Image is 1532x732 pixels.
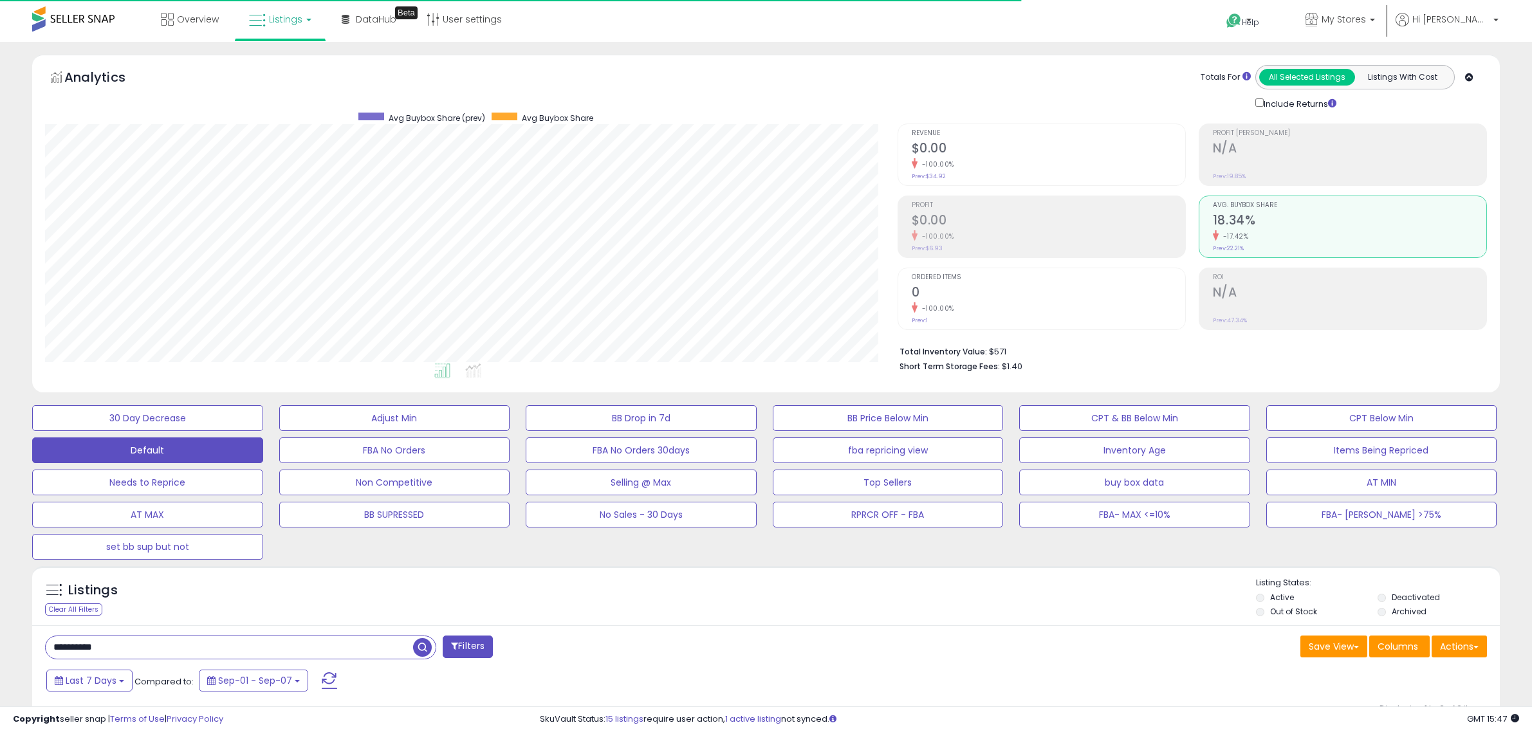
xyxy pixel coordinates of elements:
[443,636,493,658] button: Filters
[46,670,133,691] button: Last 7 Days
[1266,470,1497,495] button: AT MIN
[526,405,757,431] button: BB Drop in 7d
[1002,360,1022,372] span: $1.40
[32,405,263,431] button: 30 Day Decrease
[66,674,116,687] span: Last 7 Days
[356,13,396,26] span: DataHub
[1019,437,1250,463] button: Inventory Age
[912,285,1185,302] h2: 0
[1213,141,1486,158] h2: N/A
[773,437,1004,463] button: fba repricing view
[1213,285,1486,302] h2: N/A
[68,581,118,599] h5: Listings
[912,172,946,180] small: Prev: $34.92
[912,274,1185,281] span: Ordered Items
[900,361,1000,372] b: Short Term Storage Fees:
[1246,96,1352,111] div: Include Returns
[526,437,757,463] button: FBA No Orders 30days
[1392,592,1440,603] label: Deactivated
[725,713,781,725] a: 1 active listing
[177,13,219,26] span: Overview
[522,113,593,124] span: Avg Buybox Share
[45,603,102,616] div: Clear All Filters
[912,130,1185,137] span: Revenue
[540,713,1519,726] div: SkuVault Status: require user action, not synced.
[1270,606,1317,617] label: Out of Stock
[1213,274,1486,281] span: ROI
[279,470,510,495] button: Non Competitive
[1242,17,1259,28] span: Help
[218,674,292,687] span: Sep-01 - Sep-07
[1266,437,1497,463] button: Items Being Repriced
[32,470,263,495] button: Needs to Reprice
[1019,405,1250,431] button: CPT & BB Below Min
[279,437,510,463] button: FBA No Orders
[1219,232,1249,241] small: -17.42%
[526,502,757,527] button: No Sales - 30 Days
[605,713,643,725] a: 15 listings
[167,713,223,725] a: Privacy Policy
[1412,13,1490,26] span: Hi [PERSON_NAME]
[395,6,418,19] div: Tooltip anchor
[269,13,302,26] span: Listings
[918,232,954,241] small: -100.00%
[32,502,263,527] button: AT MAX
[1270,592,1294,603] label: Active
[1019,502,1250,527] button: FBA- MAX <=10%
[64,68,151,89] h5: Analytics
[918,160,954,169] small: -100.00%
[1378,640,1418,653] span: Columns
[912,244,943,252] small: Prev: $6.93
[1201,71,1251,84] div: Totals For
[1467,713,1519,725] span: 2025-09-16 15:47 GMT
[1432,636,1487,657] button: Actions
[1354,69,1450,86] button: Listings With Cost
[1396,13,1499,42] a: Hi [PERSON_NAME]
[1213,202,1486,209] span: Avg. Buybox Share
[1266,502,1497,527] button: FBA- [PERSON_NAME] >75%
[1213,244,1244,252] small: Prev: 22.21%
[1259,69,1355,86] button: All Selected Listings
[1266,405,1497,431] button: CPT Below Min
[1213,316,1247,324] small: Prev: 47.34%
[199,670,308,691] button: Sep-01 - Sep-07
[773,405,1004,431] button: BB Price Below Min
[1019,470,1250,495] button: buy box data
[773,470,1004,495] button: Top Sellers
[279,502,510,527] button: BB SUPRESSED
[1392,606,1426,617] label: Archived
[1213,130,1486,137] span: Profit [PERSON_NAME]
[918,304,954,313] small: -100.00%
[1226,13,1242,29] i: Get Help
[32,534,263,560] button: set bb sup but not
[1256,577,1500,589] p: Listing States:
[526,470,757,495] button: Selling @ Max
[13,713,223,726] div: seller snap | |
[1380,703,1487,715] div: Displaying 1 to 2 of 2 items
[1300,636,1367,657] button: Save View
[1369,636,1430,657] button: Columns
[13,713,60,725] strong: Copyright
[900,346,987,357] b: Total Inventory Value:
[912,141,1185,158] h2: $0.00
[279,405,510,431] button: Adjust Min
[900,343,1477,358] li: $571
[912,213,1185,230] h2: $0.00
[389,113,485,124] span: Avg Buybox Share (prev)
[134,675,194,688] span: Compared to:
[1213,172,1246,180] small: Prev: 19.85%
[773,502,1004,527] button: RPRCR OFF - FBA
[1322,13,1366,26] span: My Stores
[1213,213,1486,230] h2: 18.34%
[1216,3,1284,42] a: Help
[32,437,263,463] button: Default
[912,316,928,324] small: Prev: 1
[110,713,165,725] a: Terms of Use
[912,202,1185,209] span: Profit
